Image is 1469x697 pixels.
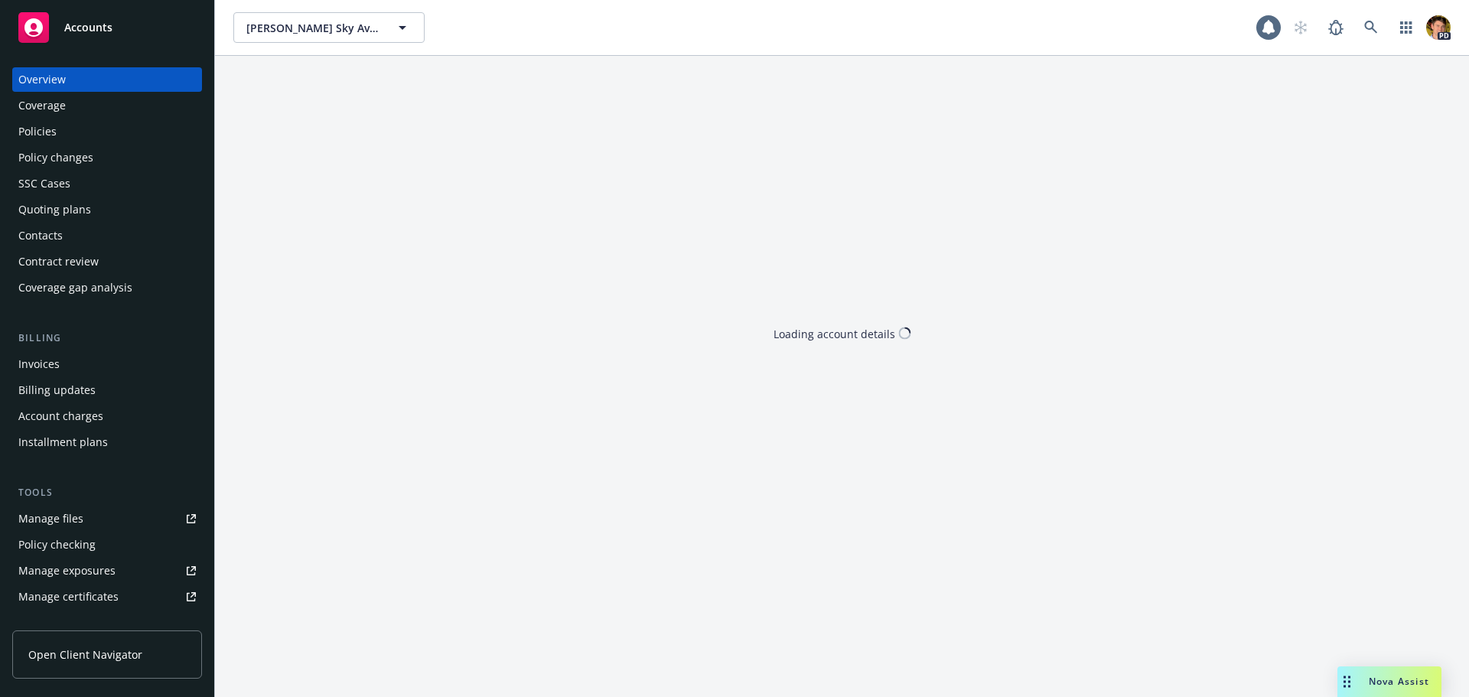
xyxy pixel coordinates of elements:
[18,378,96,402] div: Billing updates
[12,404,202,428] a: Account charges
[12,485,202,500] div: Tools
[18,249,99,274] div: Contract review
[12,611,202,635] a: Manage BORs
[12,331,202,346] div: Billing
[246,20,379,36] span: [PERSON_NAME] Sky Aviation LLC
[1337,666,1357,697] div: Drag to move
[18,430,108,454] div: Installment plans
[1391,12,1422,43] a: Switch app
[12,119,202,144] a: Policies
[12,378,202,402] a: Billing updates
[18,585,119,609] div: Manage certificates
[12,533,202,557] a: Policy checking
[1321,12,1351,43] a: Report a Bug
[12,249,202,274] a: Contract review
[12,171,202,196] a: SSC Cases
[12,145,202,170] a: Policy changes
[18,559,116,583] div: Manage exposures
[18,506,83,531] div: Manage files
[1337,666,1441,697] button: Nova Assist
[18,611,90,635] div: Manage BORs
[12,506,202,531] a: Manage files
[774,325,895,341] div: Loading account details
[64,21,112,34] span: Accounts
[28,647,142,663] span: Open Client Navigator
[12,67,202,92] a: Overview
[18,223,63,248] div: Contacts
[12,93,202,118] a: Coverage
[12,275,202,300] a: Coverage gap analysis
[12,559,202,583] a: Manage exposures
[18,171,70,196] div: SSC Cases
[1369,675,1429,688] span: Nova Assist
[12,430,202,454] a: Installment plans
[12,223,202,248] a: Contacts
[1285,12,1316,43] a: Start snowing
[18,404,103,428] div: Account charges
[12,585,202,609] a: Manage certificates
[18,119,57,144] div: Policies
[233,12,425,43] button: [PERSON_NAME] Sky Aviation LLC
[18,197,91,222] div: Quoting plans
[18,67,66,92] div: Overview
[1426,15,1451,40] img: photo
[12,6,202,49] a: Accounts
[18,93,66,118] div: Coverage
[1356,12,1386,43] a: Search
[12,352,202,376] a: Invoices
[18,533,96,557] div: Policy checking
[18,352,60,376] div: Invoices
[18,145,93,170] div: Policy changes
[18,275,132,300] div: Coverage gap analysis
[12,197,202,222] a: Quoting plans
